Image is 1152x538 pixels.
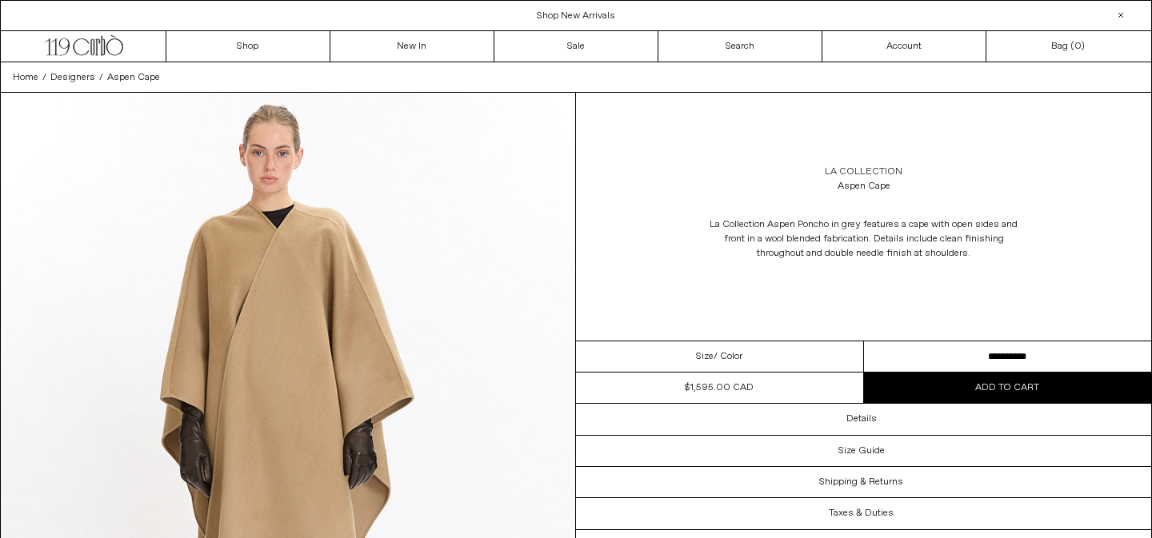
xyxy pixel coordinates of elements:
h3: Details [846,413,877,424]
a: La Collection [825,165,902,179]
span: / [42,70,46,85]
a: Account [822,31,986,62]
button: Add to cart [864,373,1152,403]
a: Aspen Cape [107,70,160,85]
span: Aspen Cape [107,71,160,84]
a: Sale [494,31,658,62]
a: Shop [166,31,330,62]
h3: Taxes & Duties [829,508,894,519]
span: Add to cart [975,381,1039,394]
h3: Shipping & Returns [819,476,903,488]
span: ) [1074,39,1085,54]
span: / [99,70,103,85]
p: La Collection Aspen Poncho in grey features a cape with open sides and front in a wool blended fa... [704,209,1024,269]
a: Bag () [986,31,1150,62]
h3: Size Guide [838,445,885,456]
span: Designers [50,71,95,84]
a: Search [658,31,822,62]
a: Designers [50,70,95,85]
span: / Color [714,349,742,364]
span: Size [696,349,714,364]
span: 0 [1074,40,1081,53]
a: Shop New Arrivals [537,10,615,22]
a: Home [13,70,38,85]
div: $1,595.00 CAD [685,381,754,395]
div: Aspen Cape [838,179,890,193]
span: Home [13,71,38,84]
a: New In [330,31,494,62]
